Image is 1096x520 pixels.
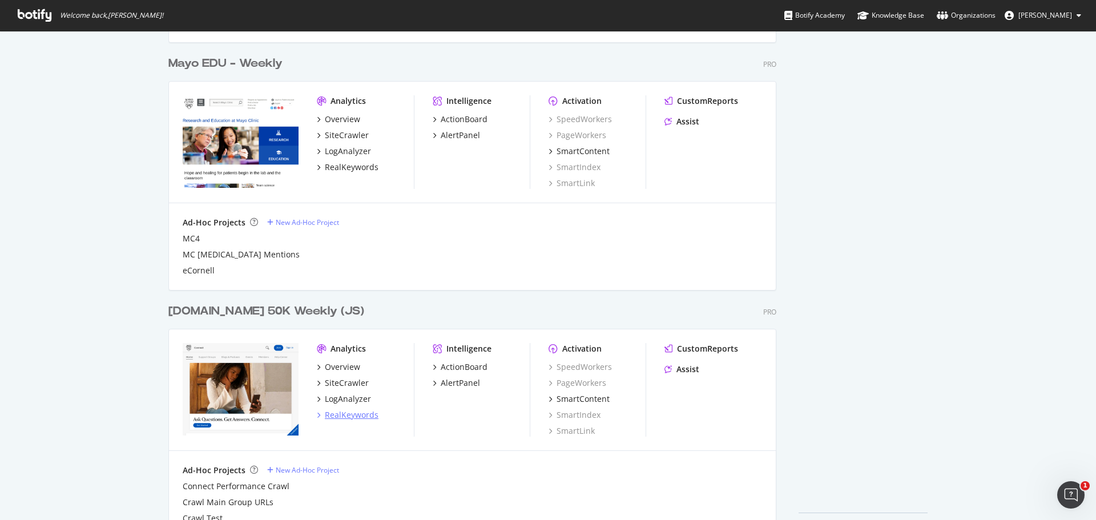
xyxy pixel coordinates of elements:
div: Analytics [331,95,366,107]
a: Assist [664,364,699,375]
iframe: Intercom live chat [1057,481,1085,509]
div: AlertPanel [441,130,480,141]
a: Overview [317,361,360,373]
div: Mayo EDU - Weekly [168,55,283,72]
a: ActionBoard [433,361,487,373]
div: CustomReports [677,343,738,354]
div: SiteCrawler [325,377,369,389]
a: SmartContent [549,393,610,405]
div: Overview [325,114,360,125]
a: AlertPanel [433,377,480,389]
div: LogAnalyzer [325,393,371,405]
div: SiteCrawler [325,130,369,141]
div: Assist [676,116,699,127]
div: AlertPanel [441,377,480,389]
div: Ad-Hoc Projects [183,465,245,476]
div: ActionBoard [441,361,487,373]
a: SiteCrawler [317,130,369,141]
div: Analytics [331,343,366,354]
a: Crawl Main Group URLs [183,497,273,508]
a: SiteCrawler [317,377,369,389]
a: MC4 [183,233,200,244]
a: ActionBoard [433,114,487,125]
div: Ad-Hoc Projects [183,217,245,228]
div: Knowledge Base [857,10,924,21]
a: PageWorkers [549,377,606,389]
div: Overview [325,361,360,373]
a: Mayo EDU - Weekly [168,55,287,72]
a: eCornell [183,265,215,276]
div: LogAnalyzer [325,146,371,157]
div: RealKeywords [325,409,378,421]
img: mayo.edu [183,95,299,188]
a: Assist [664,116,699,127]
a: SmartLink [549,178,595,189]
a: SpeedWorkers [549,114,612,125]
div: CustomReports [677,95,738,107]
span: Eric Hofmann [1018,10,1072,20]
a: SmartContent [549,146,610,157]
a: RealKeywords [317,162,378,173]
button: [PERSON_NAME] [996,6,1090,25]
a: CustomReports [664,343,738,354]
div: Botify Academy [784,10,845,21]
div: Activation [562,95,602,107]
div: Organizations [937,10,996,21]
div: ActionBoard [441,114,487,125]
a: Overview [317,114,360,125]
div: Intelligence [446,343,491,354]
a: New Ad-Hoc Project [267,465,339,475]
a: SpeedWorkers [549,361,612,373]
div: [DOMAIN_NAME] 50K Weekly (JS) [168,303,364,320]
span: 1 [1081,481,1090,490]
a: CustomReports [664,95,738,107]
div: Pro [763,59,776,69]
div: SmartContent [557,146,610,157]
a: SmartLink [549,425,595,437]
a: SmartIndex [549,162,601,173]
a: [DOMAIN_NAME] 50K Weekly (JS) [168,303,369,320]
a: RealKeywords [317,409,378,421]
img: connect.mayoclinic.org [183,343,299,436]
div: Assist [676,364,699,375]
div: SmartContent [557,393,610,405]
a: Connect Performance Crawl [183,481,289,492]
a: SmartIndex [549,409,601,421]
div: Activation [562,343,602,354]
a: AlertPanel [433,130,480,141]
div: New Ad-Hoc Project [276,465,339,475]
a: New Ad-Hoc Project [267,217,339,227]
div: Pro [763,307,776,317]
a: LogAnalyzer [317,393,371,405]
a: PageWorkers [549,130,606,141]
a: LogAnalyzer [317,146,371,157]
div: Intelligence [446,95,491,107]
span: Welcome back, [PERSON_NAME] ! [60,11,163,20]
a: MC [MEDICAL_DATA] Mentions [183,249,300,260]
div: RealKeywords [325,162,378,173]
div: New Ad-Hoc Project [276,217,339,227]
